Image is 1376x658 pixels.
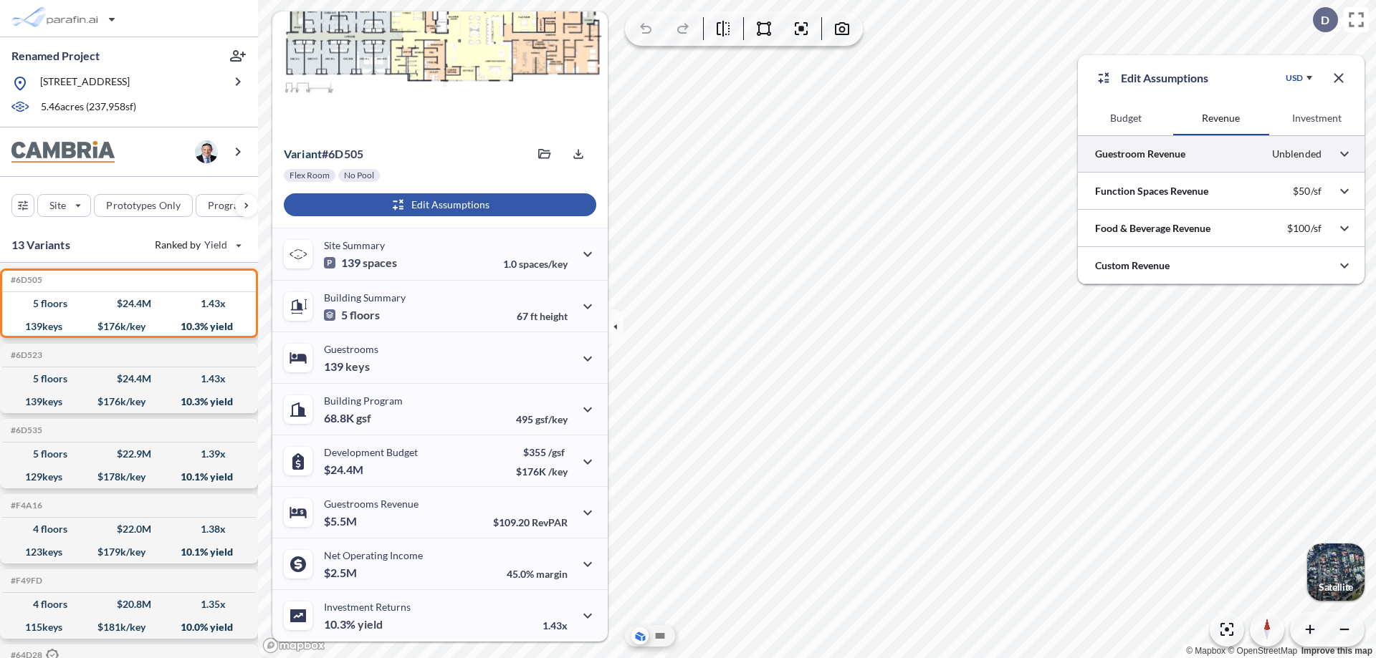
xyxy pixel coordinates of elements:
p: 5 [324,308,380,322]
p: Flex Room [290,170,330,181]
p: $355 [516,446,568,458]
h5: Click to copy the code [8,275,42,285]
p: Custom Revenue [1095,258,1170,273]
p: [STREET_ADDRESS] [40,74,130,92]
span: keys [345,359,370,374]
p: No Pool [344,170,374,181]
p: 13 Variants [11,236,70,253]
p: $50/sf [1293,185,1322,198]
p: Function Spaces Revenue [1095,184,1208,198]
button: Revenue [1173,101,1268,135]
span: height [540,310,568,322]
p: $176K [516,465,568,478]
p: Renamed Project [11,48,100,64]
span: margin [536,568,568,580]
span: gsf/key [535,413,568,425]
p: 1.0 [503,258,568,270]
div: USD [1286,72,1303,84]
p: Satellite [1319,581,1353,593]
span: ft [530,310,537,322]
p: Site [49,198,66,213]
span: RevPAR [532,516,568,528]
p: Investment Returns [324,601,411,613]
button: Prototypes Only [94,194,193,217]
img: user logo [195,140,218,163]
p: $24.4M [324,463,365,477]
button: Ranked by Yield [143,233,251,256]
p: 67 [517,310,568,322]
a: Mapbox [1186,646,1225,656]
p: Food & Beverage Revenue [1095,221,1210,236]
button: Site [37,194,91,217]
span: gsf [356,411,371,425]
p: $5.5M [324,514,359,528]
a: Improve this map [1301,646,1372,656]
h5: Click to copy the code [8,425,42,435]
p: 5.46 acres ( 237,958 sf) [41,100,136,115]
p: Building Program [324,395,403,407]
button: Investment [1269,101,1365,135]
p: 495 [516,413,568,425]
h5: Click to copy the code [8,576,42,586]
span: /key [548,465,568,478]
img: Switcher Image [1307,543,1365,601]
p: 1.43x [543,619,568,632]
span: spaces [363,256,397,270]
a: Mapbox homepage [262,637,325,654]
button: Program [196,194,273,217]
h5: Click to copy the code [8,500,42,511]
p: # 6d505 [284,147,363,161]
button: Aerial View [631,627,649,644]
p: $2.5M [324,566,359,580]
p: 45.0% [507,568,568,580]
p: Guestrooms Revenue [324,498,419,510]
img: BrandImage [11,141,115,163]
button: Budget [1078,101,1173,135]
p: Program [208,198,248,213]
p: Net Operating Income [324,549,423,561]
p: Edit Assumptions [1121,69,1208,87]
span: floors [350,308,380,322]
span: yield [358,617,383,632]
p: Development Budget [324,446,418,458]
p: 139 [324,359,370,374]
p: Building Summary [324,291,406,304]
p: Guestrooms [324,343,378,355]
a: OpenStreetMap [1228,646,1297,656]
button: Switcher ImageSatellite [1307,543,1365,601]
p: $109.20 [493,516,568,528]
p: Prototypes Only [106,198,181,213]
span: spaces/key [519,258,568,270]
p: $100/sf [1287,222,1322,235]
p: 68.8K [324,411,371,425]
button: Site Plan [651,627,669,644]
span: Variant [284,147,322,160]
p: D [1321,14,1329,26]
span: /gsf [548,446,565,458]
p: Site Summary [324,239,385,251]
button: Edit Assumptions [284,193,596,216]
h5: Click to copy the code [8,350,42,360]
p: 10.3% [324,617,383,632]
span: Yield [204,238,228,252]
p: 139 [324,256,397,270]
